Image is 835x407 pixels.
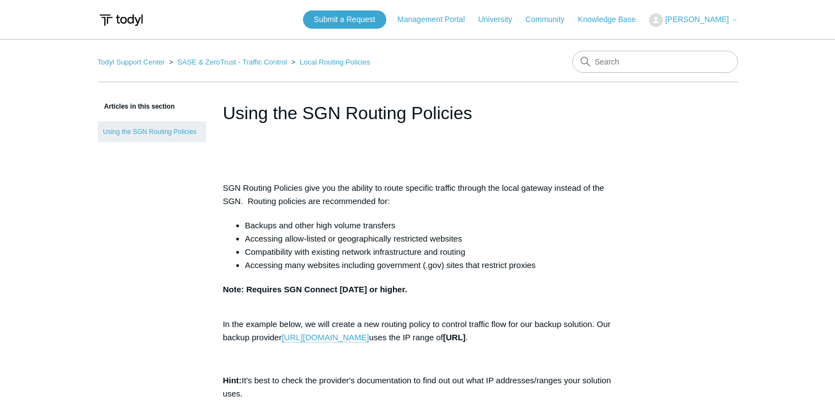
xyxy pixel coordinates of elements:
a: University [478,14,523,25]
li: SASE & ZeroTrust - Traffic Control [167,58,289,66]
input: Search [572,51,738,73]
li: Accessing many websites including government (.gov) sites that restrict proxies [245,259,613,272]
a: SASE & ZeroTrust - Traffic Control [177,58,287,66]
strong: Note: Requires SGN Connect [DATE] or higher. [223,285,407,294]
span: [PERSON_NAME] [665,15,728,24]
li: Local Routing Policies [289,58,370,66]
span: It's best to check the provider's documentation to find out out what IP addresses/ranges your sol... [223,376,611,398]
span: [URL] [443,333,466,342]
span: . [466,333,468,342]
a: Management Portal [397,14,476,25]
a: Todyl Support Center [98,58,165,66]
a: Local Routing Policies [300,58,370,66]
a: Submit a Request [303,10,386,29]
span: [URL][DOMAIN_NAME] [281,333,369,342]
li: Compatibility with existing network infrastructure and routing [245,245,613,259]
span: Articles in this section [98,103,175,110]
li: Accessing allow-listed or geographically restricted websites [245,232,613,245]
img: Todyl Support Center Help Center home page [98,10,145,30]
a: Using the SGN Routing Policies [98,121,206,142]
a: Knowledge Base [578,14,647,25]
li: Todyl Support Center [98,58,167,66]
p: SGN Routing Policies give you the ability to route specific traffic through the local gateway ins... [223,181,613,208]
li: Backups and other high volume transfers [245,219,613,232]
span: uses the IP range of [369,333,443,342]
button: [PERSON_NAME] [649,13,737,27]
a: [URL][DOMAIN_NAME] [281,333,369,342]
span: Hint: [223,376,242,385]
a: Community [525,14,576,25]
span: In the example below, we will create a new routing policy to control traffic flow for our backup ... [223,319,611,342]
h1: Using the SGN Routing Policies [223,100,613,126]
